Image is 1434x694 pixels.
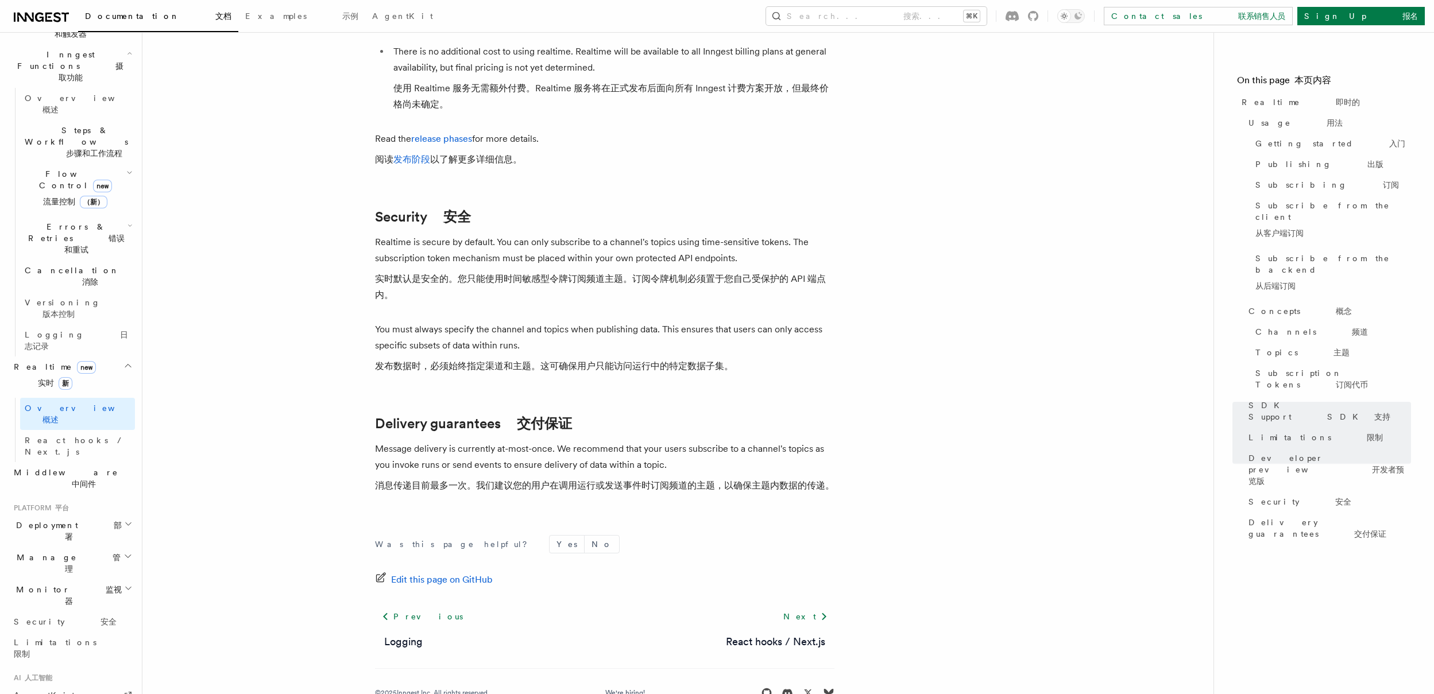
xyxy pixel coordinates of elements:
font: 订阅 [1383,180,1399,189]
button: Realtimenew实时新 [9,356,135,398]
a: Delivery guarantees 交付保证 [375,416,572,432]
span: Errors & Retries [20,221,127,255]
font: 实时默认是安全的。您只能使用时间敏感型令牌订阅频道主题。订阅令牌机制必须置于您自己受保护的 API 端点内。 [375,273,826,300]
span: new [93,180,112,192]
a: AgentKit [365,3,440,31]
span: Security [1249,496,1351,507]
a: Publishing 出版 [1251,154,1411,175]
h4: On this page [1237,73,1411,92]
a: Usage 用法 [1244,113,1411,133]
font: 搜索... [903,11,947,21]
span: Monitor [9,584,124,607]
a: Developer preview 开发者预览版 [1244,448,1411,491]
a: Security 安全 [9,611,135,632]
font: 安全 [443,208,471,225]
span: Delivery guarantees [1249,517,1411,540]
a: Logging [384,634,423,650]
span: Limitations [14,638,132,658]
a: Security 安全 [1244,491,1411,512]
span: Middleware [9,467,136,490]
p: Realtime is secure by default. You can only subscribe to a channel's topics using time-sensitive ... [375,234,834,308]
font: 实时 [38,378,72,387]
span: SDK Support [1249,400,1411,422]
font: 频道 [1352,327,1368,336]
span: Edit this page on GitHub [391,572,493,588]
font: 版本控制 [42,309,75,319]
font: 即时的 [1336,98,1360,107]
a: Documentation 文档 [78,3,238,32]
a: Next [776,606,834,627]
span: Topics [1255,347,1350,358]
span: new [77,361,96,374]
font: 用法 [1327,118,1343,127]
span: Cancellation [20,265,137,288]
span: Platform [9,503,69,513]
span: Developer preview [1249,452,1411,487]
a: Topics 主题 [1251,342,1411,363]
font: 主题 [1333,348,1350,357]
a: Contact sales 联系销售人员 [1104,7,1293,25]
span: Channels [1255,326,1368,338]
span: 新 [59,377,72,390]
a: Subscription Tokens 订阅代币 [1251,363,1411,395]
font: 消息传递目前最多一次。我们建议您的用户在调用运行或发送事件时订阅频道的主题，以确保主题内数据的传递。 [375,480,834,491]
button: Inngest Functions 摄取功能 [9,44,135,88]
font: 概念 [1336,307,1352,316]
font: 订阅代币 [1336,380,1368,389]
font: 入门 [1389,139,1405,148]
font: 中间件 [72,479,96,488]
span: Flow Control [20,168,126,212]
font: 消除 [82,277,98,286]
span: Examples [245,11,358,21]
a: Realtime 即时的 [1237,92,1411,113]
p: You must always specify the channel and topics when publishing data. This ensures that users can ... [375,321,834,379]
kbd: ⌘K [964,10,980,22]
li: There is no additional cost to using realtime. Realtime will be available to all Inngest billing ... [390,44,834,117]
button: Search... 搜索...⌘K [766,7,987,25]
span: Subscribing [1255,179,1399,191]
a: Sign Up 报名 [1297,7,1425,25]
font: 发布数据时，必须始终指定渠道和主题。这可确保用户只能访问运行中的特定数据子集。 [375,360,733,371]
a: Limitations 限制 [9,632,135,664]
font: 概述 [42,105,59,114]
font: 出版 [1367,160,1383,169]
span: Usage [1249,117,1343,129]
a: Delivery guarantees 交付保证 [1244,512,1411,544]
a: Channels 频道 [1251,321,1411,342]
a: Previous [375,606,470,627]
font: 安全 [101,617,117,626]
span: Overview [25,94,161,114]
a: React hooks / Next.js [20,430,135,462]
font: 本页内容 [1294,75,1331,86]
font: 概述 [42,415,59,424]
div: Realtimenew实时新 [9,398,135,462]
div: Inngest Functions 摄取功能 [9,88,135,356]
button: Cancellation 消除 [20,260,135,292]
p: Message delivery is currently at-most-once. We recommend that your users subscribe to a channel's... [375,441,834,498]
a: Limitations 限制 [1244,427,1411,448]
span: （新） [80,196,107,208]
a: 发布阶段 [393,154,430,165]
button: Yes [550,536,584,553]
a: release phases [411,133,472,144]
span: AI [9,673,52,683]
font: 人工智能 [25,674,52,682]
span: Subscribe from the client [1255,200,1411,243]
button: No [585,536,619,553]
font: 流量控制 [43,197,107,206]
button: Middleware 中间件 [9,462,135,494]
font: 交付保证 [1354,529,1386,538]
span: Versioning [25,298,118,319]
span: Logging [25,330,128,351]
a: Subscribing 订阅 [1251,175,1411,195]
font: 示例 [342,11,358,21]
span: React hooks / Next.js [25,436,126,456]
button: Manage 管理 [9,547,135,579]
span: Steps & Workflows [20,125,146,159]
button: Flow Controlnew流量控制（新） [20,164,135,216]
a: Versioning 版本控制 [20,292,135,324]
font: 从客户端订阅 [1255,228,1304,238]
font: 文档 [215,11,231,21]
a: Edit this page on GitHub [375,572,493,588]
button: Steps & Workflows 步骤和工作流程 [20,120,135,164]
